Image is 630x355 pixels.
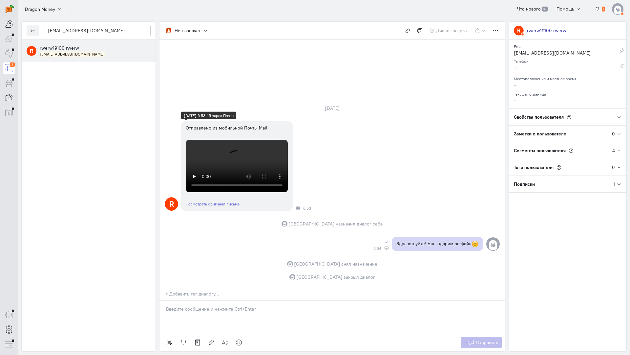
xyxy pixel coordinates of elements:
[30,47,33,54] text: R
[336,221,383,227] span: назначил диалог себе
[296,274,343,280] span: [GEOGRAPHIC_DATA]
[186,125,288,131] div: Отправлено из мобильной Почты Mail
[514,74,621,82] div: Местоположение и местное время
[514,42,523,49] small: Email
[373,246,381,251] span: 6:54
[476,340,498,345] span: Отправить
[40,52,105,57] mark: [EMAIL_ADDRESS][DOMAIN_NAME]
[184,112,234,118] div: [DATE] 6:53:45 через Почта
[175,27,201,34] div: Не назначен
[514,57,529,64] small: Телефон
[396,240,479,248] p: Здравствуйте! Благодарим за файл
[542,7,548,12] span: 39
[318,104,347,113] div: [DATE]
[514,64,620,73] div: –
[344,274,375,280] span: закрыл диалог
[556,6,574,12] span: Помощь
[186,201,240,206] a: Посмотреть оригинал письма
[40,45,79,51] span: rwerw19100 rwerw
[612,130,615,137] div: 0
[44,25,151,36] input: Поиск по имени, почте, телефону
[527,27,566,34] div: rwerw19100 rwerw
[169,199,174,208] text: R
[288,221,335,227] span: [GEOGRAPHIC_DATA]
[509,176,613,192] div: Подписки
[514,82,516,88] span: –
[514,50,620,58] div: [EMAIL_ADDRESS][DOMAIN_NAME]
[294,261,340,267] span: [GEOGRAPHIC_DATA]
[3,62,15,74] a: 4
[602,7,605,12] span: 1
[514,164,554,170] span: Теги пользователя
[517,6,541,12] span: Что нового
[163,25,212,36] button: Не назначен
[514,114,564,120] span: Свойства пользователя
[591,3,609,14] button: 1
[461,337,502,348] button: Отправить
[509,126,612,142] div: Заметки о пользователе
[385,246,388,250] div: Веб-панель
[514,3,551,14] a: Что нового 39
[436,28,468,34] span: Диалог закрыт
[40,51,105,57] small: rwerw30@mail.ru
[25,6,55,12] span: Dragon Money
[341,261,377,267] span: снял назначение
[10,62,15,67] div: 4
[303,206,311,211] span: 6:53
[514,148,566,154] span: Сегменты пользователя
[553,3,585,14] button: Помощь
[6,5,14,13] img: carrot-quest.svg
[517,27,521,34] text: R
[21,3,66,15] button: Dragon Money
[514,97,516,103] span: –
[426,25,472,36] button: Диалог закрыт
[514,90,621,97] div: Текущая страница
[296,206,300,210] div: Почта
[612,3,623,15] img: default-v4.png
[472,240,479,248] span: :blush:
